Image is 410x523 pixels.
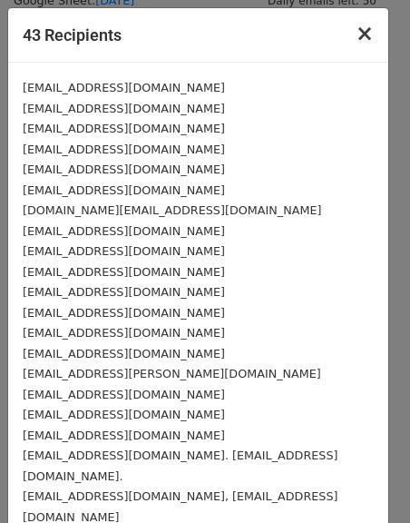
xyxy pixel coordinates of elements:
[23,347,225,360] small: [EMAIL_ADDRESS][DOMAIN_NAME]
[23,326,225,340] small: [EMAIL_ADDRESS][DOMAIN_NAME]
[23,224,225,238] small: [EMAIL_ADDRESS][DOMAIN_NAME]
[23,265,225,279] small: [EMAIL_ADDRESS][DOMAIN_NAME]
[23,367,321,380] small: [EMAIL_ADDRESS][PERSON_NAME][DOMAIN_NAME]
[23,163,225,176] small: [EMAIL_ADDRESS][DOMAIN_NAME]
[23,203,321,217] small: [DOMAIN_NAME][EMAIL_ADDRESS][DOMAIN_NAME]
[23,143,225,156] small: [EMAIL_ADDRESS][DOMAIN_NAME]
[23,449,337,483] small: [EMAIL_ADDRESS][DOMAIN_NAME]. [EMAIL_ADDRESS][DOMAIN_NAME].
[319,436,410,523] iframe: Chat Widget
[23,408,225,421] small: [EMAIL_ADDRESS][DOMAIN_NAME]
[23,285,225,299] small: [EMAIL_ADDRESS][DOMAIN_NAME]
[23,81,225,94] small: [EMAIL_ADDRESS][DOMAIN_NAME]
[23,183,225,197] small: [EMAIL_ADDRESS][DOMAIN_NAME]
[23,122,225,135] small: [EMAIL_ADDRESS][DOMAIN_NAME]
[356,21,374,46] span: ×
[23,23,122,47] h5: 43 Recipients
[23,306,225,320] small: [EMAIL_ADDRESS][DOMAIN_NAME]
[23,429,225,442] small: [EMAIL_ADDRESS][DOMAIN_NAME]
[23,388,225,401] small: [EMAIL_ADDRESS][DOMAIN_NAME]
[23,244,225,258] small: [EMAIL_ADDRESS][DOMAIN_NAME]
[23,102,225,115] small: [EMAIL_ADDRESS][DOMAIN_NAME]
[341,8,388,59] button: Close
